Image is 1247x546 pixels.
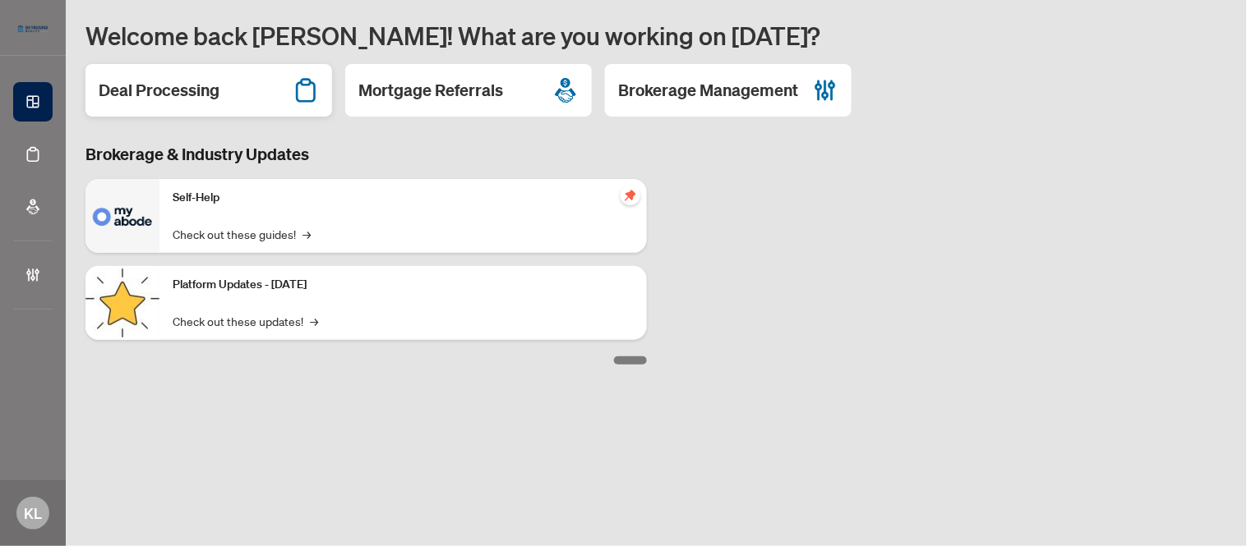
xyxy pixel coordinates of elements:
img: Self-Help [85,179,159,253]
h2: Brokerage Management [618,79,798,102]
h1: Welcome back [PERSON_NAME]! What are you working on [DATE]? [85,20,1227,51]
img: Platform Updates - September 16, 2025 [85,266,159,340]
span: pushpin [621,186,640,205]
img: logo [13,21,53,37]
a: Check out these guides!→ [173,225,311,243]
p: Self-Help [173,189,634,207]
h2: Mortgage Referrals [358,79,503,102]
button: Open asap [1181,489,1231,538]
span: KL [24,502,42,525]
a: Check out these updates!→ [173,312,318,330]
p: Platform Updates - [DATE] [173,276,634,294]
h2: Deal Processing [99,79,219,102]
span: → [303,225,311,243]
span: → [310,312,318,330]
h3: Brokerage & Industry Updates [85,143,647,166]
